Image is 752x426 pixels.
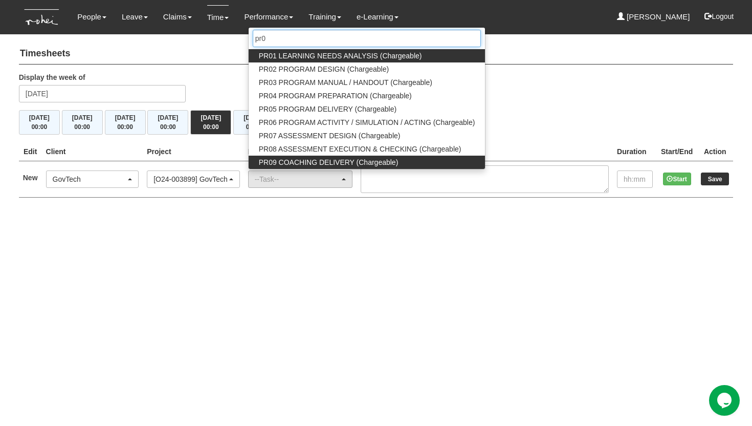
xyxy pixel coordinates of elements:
[617,171,653,188] input: hh:mm
[19,72,85,82] label: Display the week of
[259,144,461,154] span: PR08 ASSESSMENT EXECUTION & CHECKING (Chargeable)
[253,30,481,47] input: Search
[62,110,103,135] button: [DATE]00:00
[697,142,733,161] th: Action
[23,173,38,183] label: New
[308,5,341,29] a: Training
[357,5,399,29] a: e-Learning
[117,123,133,131] span: 00:00
[207,5,229,29] a: Time
[259,131,401,141] span: PR07 ASSESSMENT DESIGN (Chargeable)
[259,91,412,101] span: PR04 PROGRAM PREPARATION (Chargeable)
[244,5,293,29] a: Performance
[122,5,148,29] a: Leave
[160,123,176,131] span: 00:00
[663,173,691,185] button: Start
[246,123,262,131] span: 00:00
[259,64,389,74] span: PR02 PROGRAM DESIGN (Chargeable)
[74,123,90,131] span: 00:00
[259,104,396,114] span: PR05 PROGRAM DELIVERY (Chargeable)
[233,110,274,135] button: [DATE]00:00
[163,5,192,29] a: Claims
[153,174,227,184] div: [O24-003899] GovTech - ELP Executive Coaching
[259,51,422,61] span: PR01 LEARNING NEEDS ANALYSIS (Chargeable)
[19,110,734,135] div: Timesheet Week Summary
[244,142,357,161] th: Project Task
[617,5,690,29] a: [PERSON_NAME]
[53,174,126,184] div: GovTech
[46,171,139,188] button: GovTech
[259,117,475,127] span: PR06 PROGRAM ACTIVITY / SIMULATION / ACTING (Chargeable)
[259,77,432,88] span: PR03 PROGRAM MANUAL / HANDOUT (Chargeable)
[19,142,42,161] th: Edit
[42,142,143,161] th: Client
[147,110,188,135] button: [DATE]00:00
[203,123,219,131] span: 00:00
[255,174,340,184] div: --Task--
[697,4,741,29] button: Logout
[19,44,734,65] h4: Timesheets
[657,142,697,161] th: Start/End
[259,157,399,167] span: PR09 COACHING DELIVERY (Chargeable)
[105,110,146,135] button: [DATE]00:00
[248,171,353,188] button: --Task--
[147,171,240,188] button: [O24-003899] GovTech - ELP Executive Coaching
[701,173,729,185] input: Save
[709,385,742,416] iframe: chat widget
[143,142,244,161] th: Project
[190,110,231,135] button: [DATE]00:00
[31,123,47,131] span: 00:00
[19,110,60,135] button: [DATE]00:00
[613,142,657,161] th: Duration
[77,5,106,29] a: People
